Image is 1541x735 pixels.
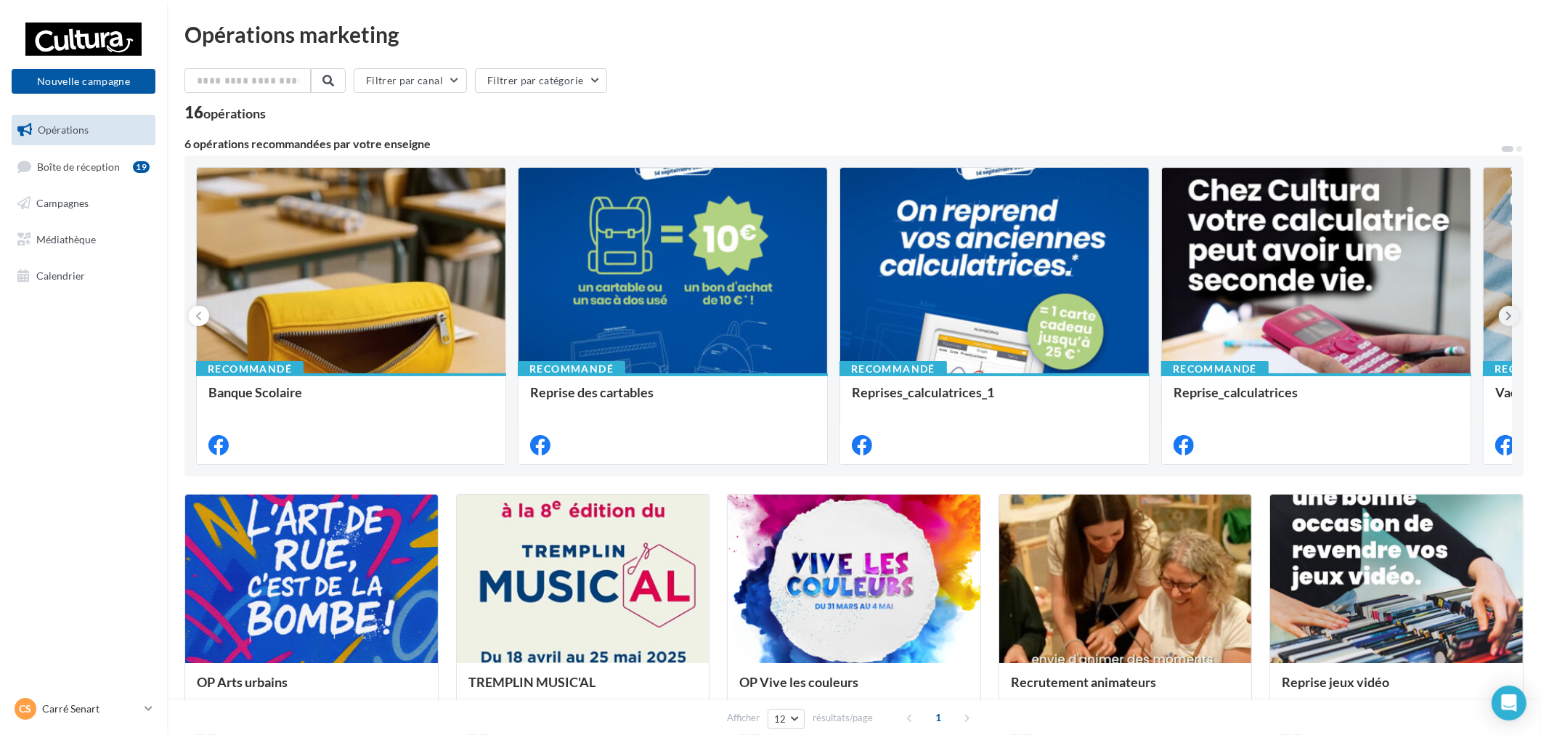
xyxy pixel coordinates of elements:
a: Boîte de réception19 [9,151,158,182]
span: 1 [927,706,950,729]
a: CS Carré Senart [12,695,155,723]
div: Reprise_calculatrices [1174,385,1459,414]
button: Filtrer par canal [354,68,467,93]
div: opérations [203,107,266,120]
span: CS [20,702,32,716]
div: Recommandé [839,361,947,377]
a: Médiathèque [9,224,158,255]
a: Opérations [9,115,158,145]
div: Opérations marketing [184,23,1524,45]
div: OP Vive les couleurs [739,675,969,704]
span: résultats/page [813,711,873,725]
div: Reprise jeux vidéo [1282,675,1511,704]
span: Campagnes [36,197,89,209]
span: Afficher [727,711,760,725]
span: 12 [774,713,786,725]
div: Open Intercom Messenger [1492,686,1526,720]
button: Filtrer par catégorie [475,68,607,93]
div: Banque Scolaire [208,385,494,414]
div: 16 [184,105,266,121]
div: TREMPLIN MUSIC'AL [468,675,698,704]
div: Recommandé [196,361,304,377]
div: Recommandé [1161,361,1269,377]
span: Calendrier [36,269,85,281]
div: Reprises_calculatrices_1 [852,385,1137,414]
div: Reprise des cartables [530,385,816,414]
div: 19 [133,161,150,173]
div: Recrutement animateurs [1011,675,1240,704]
p: Carré Senart [42,702,139,716]
div: Recommandé [518,361,625,377]
a: Campagnes [9,188,158,219]
div: OP Arts urbains [197,675,426,704]
span: Boîte de réception [37,160,120,172]
a: Calendrier [9,261,158,291]
span: Médiathèque [36,233,96,245]
div: 6 opérations recommandées par votre enseigne [184,138,1500,150]
button: 12 [768,709,805,729]
span: Opérations [38,123,89,136]
button: Nouvelle campagne [12,69,155,94]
